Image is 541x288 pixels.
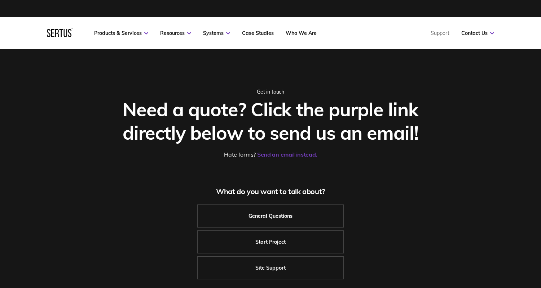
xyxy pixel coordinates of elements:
[431,30,449,36] a: Support
[197,204,344,228] a: General Questions
[242,30,274,36] a: Case Studies
[94,30,148,36] a: Products & Services
[109,187,432,196] div: What do you want to talk about?
[257,151,317,158] a: Send an email instead.
[203,30,230,36] a: Systems
[109,151,432,158] div: Hate forms?
[197,230,344,253] a: Start Project
[109,89,432,95] div: Get in touch
[197,256,344,279] a: Site Support
[160,30,191,36] a: Resources
[286,30,317,36] a: Who We Are
[461,30,494,36] a: Contact Us
[109,98,432,144] div: Need a quote? Click the purple link directly below to send us an email!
